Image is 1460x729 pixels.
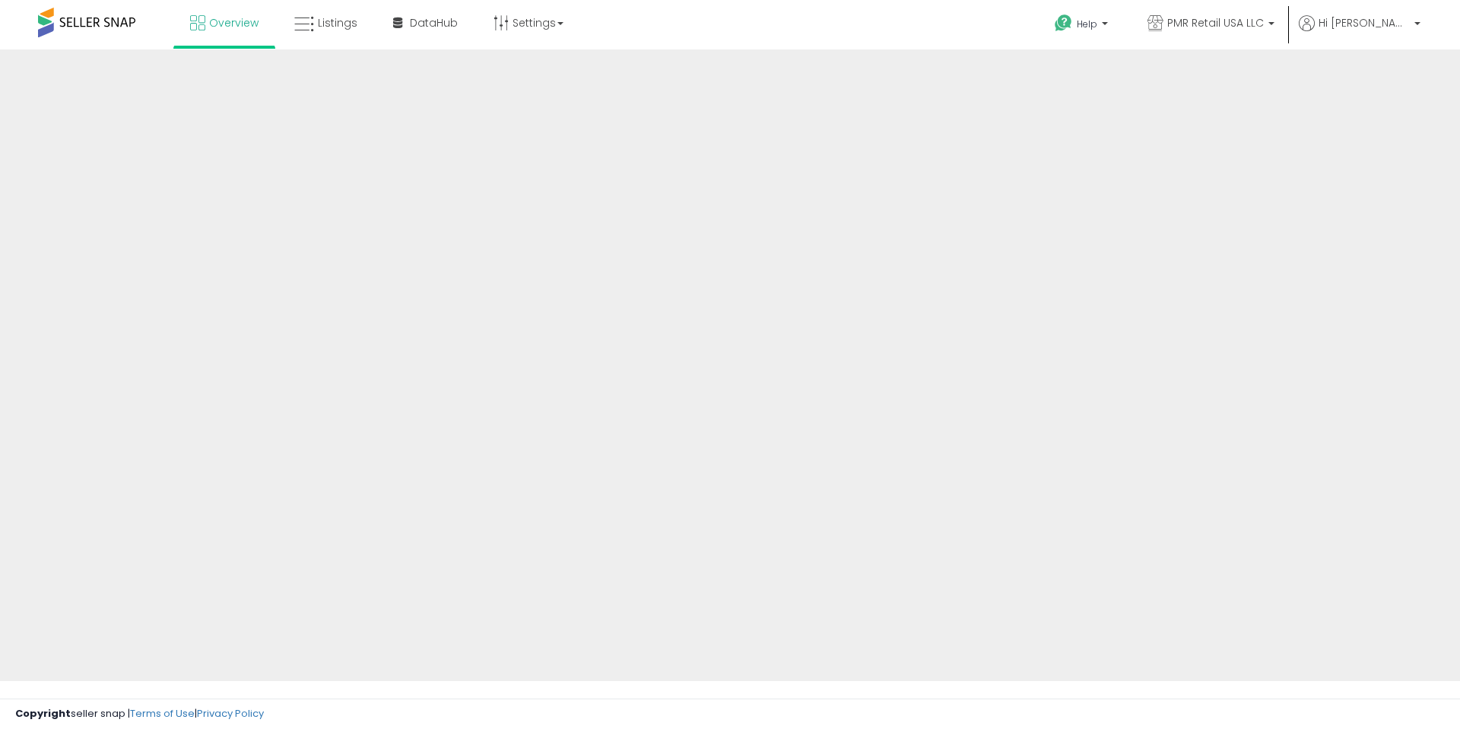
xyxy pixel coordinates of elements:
a: Help [1043,2,1123,49]
i: Get Help [1054,14,1073,33]
span: Hi [PERSON_NAME] [1319,15,1410,30]
span: PMR Retail USA LLC [1167,15,1264,30]
span: DataHub [410,15,458,30]
span: Overview [209,15,259,30]
a: Hi [PERSON_NAME] [1299,15,1420,49]
span: Listings [318,15,357,30]
span: Help [1077,18,1097,30]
